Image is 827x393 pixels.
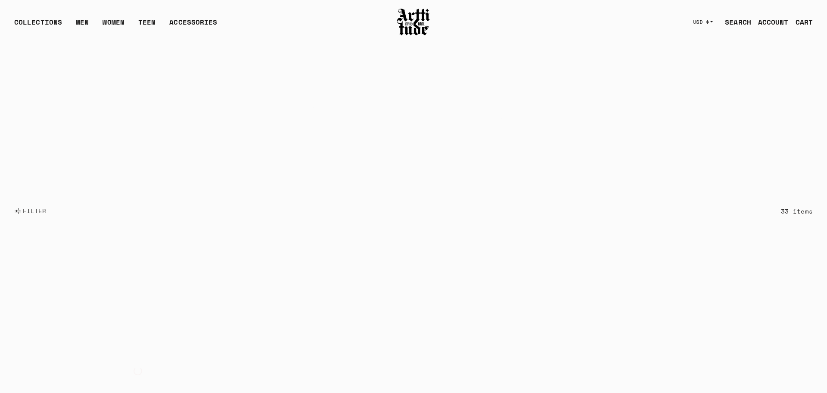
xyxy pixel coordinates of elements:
[693,19,709,25] span: USD $
[76,17,89,34] a: MEN
[21,207,47,215] span: FILTER
[103,17,124,34] a: WOMEN
[396,7,431,37] img: Arttitude
[14,17,62,34] div: COLLECTIONS
[169,17,217,34] div: ACCESSORIES
[718,13,751,31] a: SEARCH
[14,104,813,127] h1: ARTT Original Collection
[7,17,224,34] ul: Main navigation
[688,13,718,31] button: USD $
[789,13,813,31] a: Open cart
[14,201,47,220] button: Show filters
[751,13,789,31] a: ACCOUNT
[796,17,813,27] div: CART
[0,44,827,201] video: Your browser does not support the video tag.
[781,206,813,216] div: 33 items
[138,17,155,34] a: TEEN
